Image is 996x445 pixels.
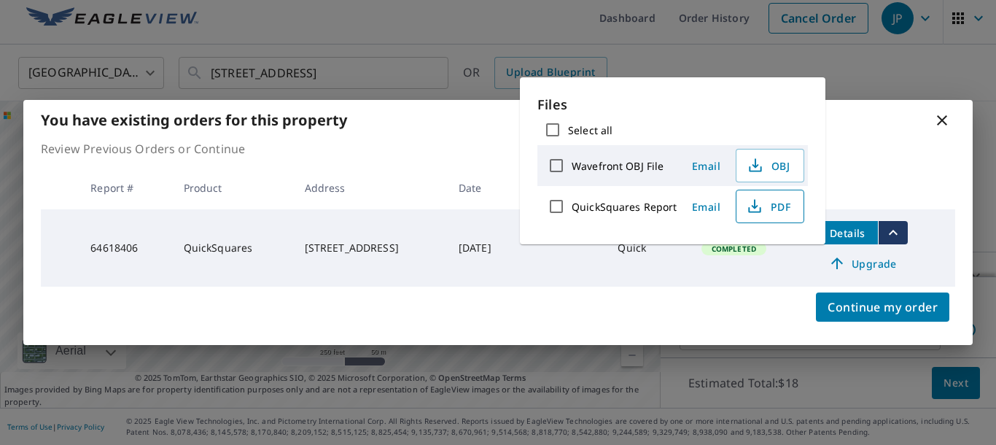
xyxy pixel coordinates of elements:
b: You have existing orders for this property [41,110,347,130]
th: Report # [79,166,171,209]
span: Continue my order [828,297,938,317]
button: Continue my order [816,293,949,322]
th: Date [447,166,521,209]
span: Upgrade [825,255,899,272]
button: detailsBtn-64618406 [817,221,878,244]
button: OBJ [736,149,804,182]
p: Review Previous Orders or Continue [41,140,955,158]
label: Wavefront OBJ File [572,159,664,173]
button: Email [683,155,730,177]
th: Address [293,166,447,209]
td: 64618406 [79,209,171,287]
button: PDF [736,190,804,223]
span: OBJ [745,157,792,174]
button: filesDropdownBtn-64618406 [878,221,908,244]
td: [DATE] [447,209,521,287]
span: Email [689,159,724,173]
td: Quick [606,209,689,287]
a: Upgrade [817,252,908,275]
span: Completed [703,244,765,254]
th: Product [172,166,293,209]
span: Details [825,226,869,240]
p: Files [537,95,808,115]
label: Select all [568,123,612,137]
button: Email [683,196,730,218]
span: Email [689,200,724,214]
td: QuickSquares [172,209,293,287]
div: [STREET_ADDRESS] [305,241,435,255]
span: PDF [745,198,792,215]
label: QuickSquares Report [572,200,677,214]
